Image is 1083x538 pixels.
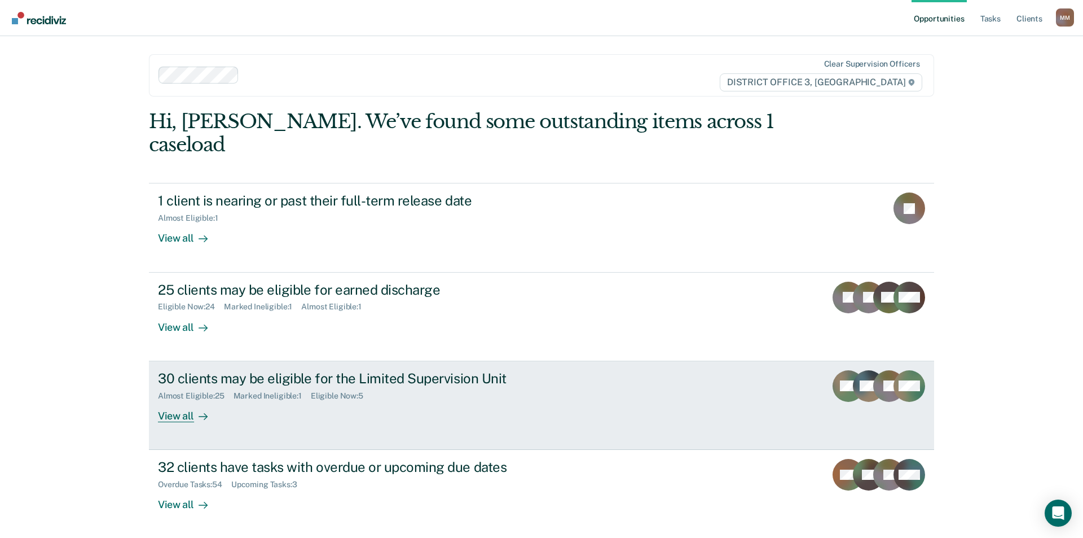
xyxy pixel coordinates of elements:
[158,213,227,223] div: Almost Eligible : 1
[720,73,922,91] span: DISTRICT OFFICE 3, [GEOGRAPHIC_DATA]
[158,459,554,475] div: 32 clients have tasks with overdue or upcoming due dates
[158,489,221,511] div: View all
[158,223,221,245] div: View all
[149,183,934,272] a: 1 client is nearing or past their full-term release dateAlmost Eligible:1View all
[149,110,777,156] div: Hi, [PERSON_NAME]. We’ve found some outstanding items across 1 caseload
[1056,8,1074,27] button: Profile dropdown button
[158,391,234,401] div: Almost Eligible : 25
[234,391,311,401] div: Marked Ineligible : 1
[158,480,231,489] div: Overdue Tasks : 54
[149,361,934,450] a: 30 clients may be eligible for the Limited Supervision UnitAlmost Eligible:25Marked Ineligible:1E...
[158,370,554,387] div: 30 clients may be eligible for the Limited Supervision Unit
[149,273,934,361] a: 25 clients may be eligible for earned dischargeEligible Now:24Marked Ineligible:1Almost Eligible:...
[824,59,920,69] div: Clear supervision officers
[158,312,221,334] div: View all
[158,193,554,209] div: 1 client is nearing or past their full-term release date
[12,12,66,24] img: Recidiviz
[311,391,372,401] div: Eligible Now : 5
[231,480,306,489] div: Upcoming Tasks : 3
[1045,500,1072,527] div: Open Intercom Messenger
[158,282,554,298] div: 25 clients may be eligible for earned discharge
[301,302,371,312] div: Almost Eligible : 1
[1056,8,1074,27] div: M M
[158,302,224,312] div: Eligible Now : 24
[158,400,221,422] div: View all
[224,302,301,312] div: Marked Ineligible : 1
